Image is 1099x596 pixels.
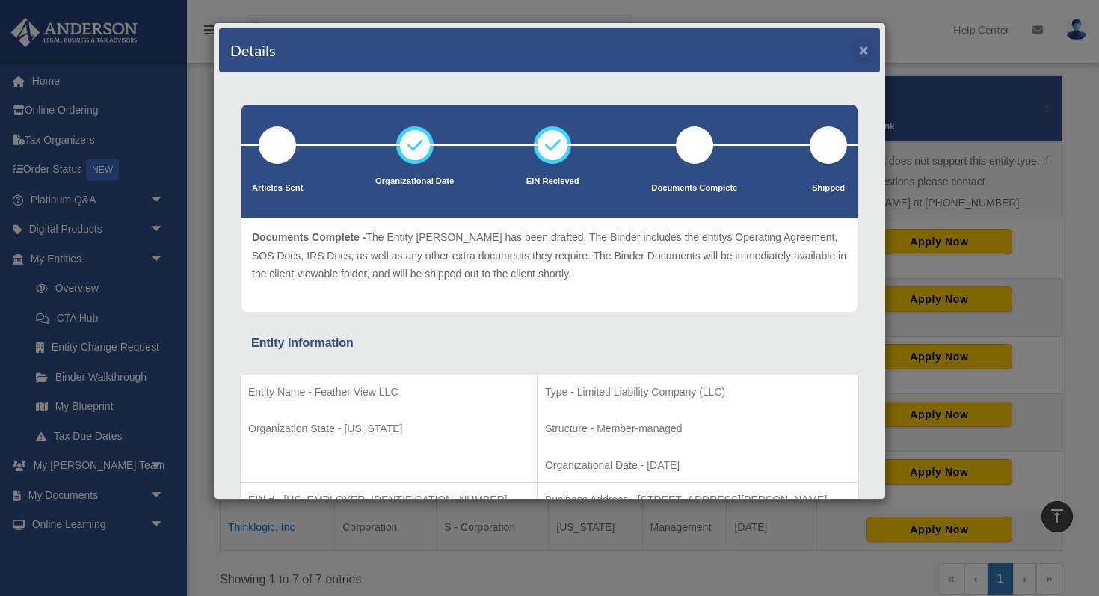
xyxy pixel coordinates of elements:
p: The Entity [PERSON_NAME] has been drafted. The Binder includes the entitys Operating Agreement, S... [252,228,847,283]
p: EIN Recieved [526,174,579,189]
p: Organizational Date - [DATE] [545,456,851,475]
p: Business Address - [STREET_ADDRESS][PERSON_NAME] [545,491,851,509]
p: Articles Sent [252,181,303,196]
p: EIN # - [US_EMPLOYER_IDENTIFICATION_NUMBER] [248,491,529,509]
p: Type - Limited Liability Company (LLC) [545,383,851,402]
p: Shipped [810,181,847,196]
button: × [859,42,869,58]
p: Organization State - [US_STATE] [248,420,529,438]
p: Structure - Member-managed [545,420,851,438]
p: Organizational Date [375,174,454,189]
span: Documents Complete - [252,231,366,243]
div: Entity Information [251,333,848,354]
p: Entity Name - Feather View LLC [248,383,529,402]
h4: Details [230,40,276,61]
p: Documents Complete [651,181,737,196]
